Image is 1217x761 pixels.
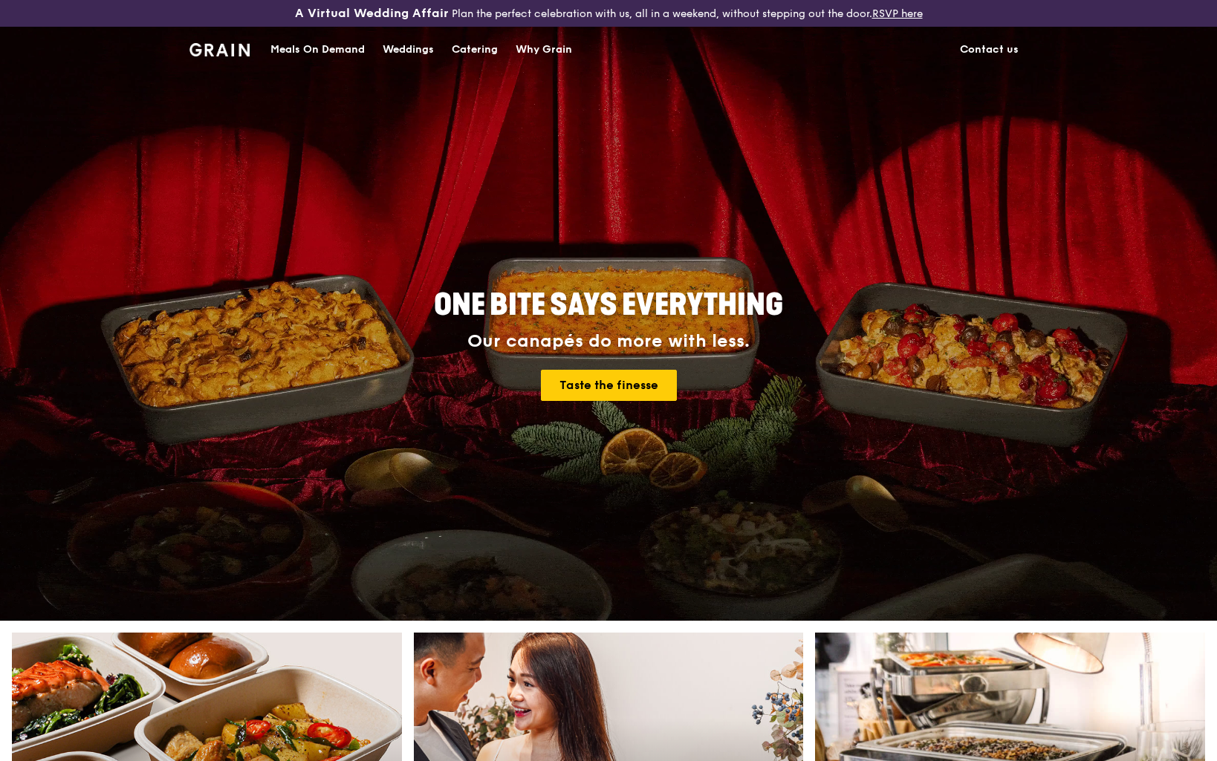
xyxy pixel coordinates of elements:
[383,27,434,72] div: Weddings
[295,6,449,21] h3: A Virtual Wedding Affair
[374,27,443,72] a: Weddings
[434,287,783,323] span: ONE BITE SAYS EVERYTHING
[189,43,250,56] img: Grain
[516,27,572,72] div: Why Grain
[270,27,365,72] div: Meals On Demand
[189,26,250,71] a: GrainGrain
[341,331,876,352] div: Our canapés do more with less.
[541,370,677,401] a: Taste the finesse
[452,27,498,72] div: Catering
[951,27,1028,72] a: Contact us
[507,27,581,72] a: Why Grain
[443,27,507,72] a: Catering
[203,6,1014,21] div: Plan the perfect celebration with us, all in a weekend, without stepping out the door.
[872,7,923,20] a: RSVP here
